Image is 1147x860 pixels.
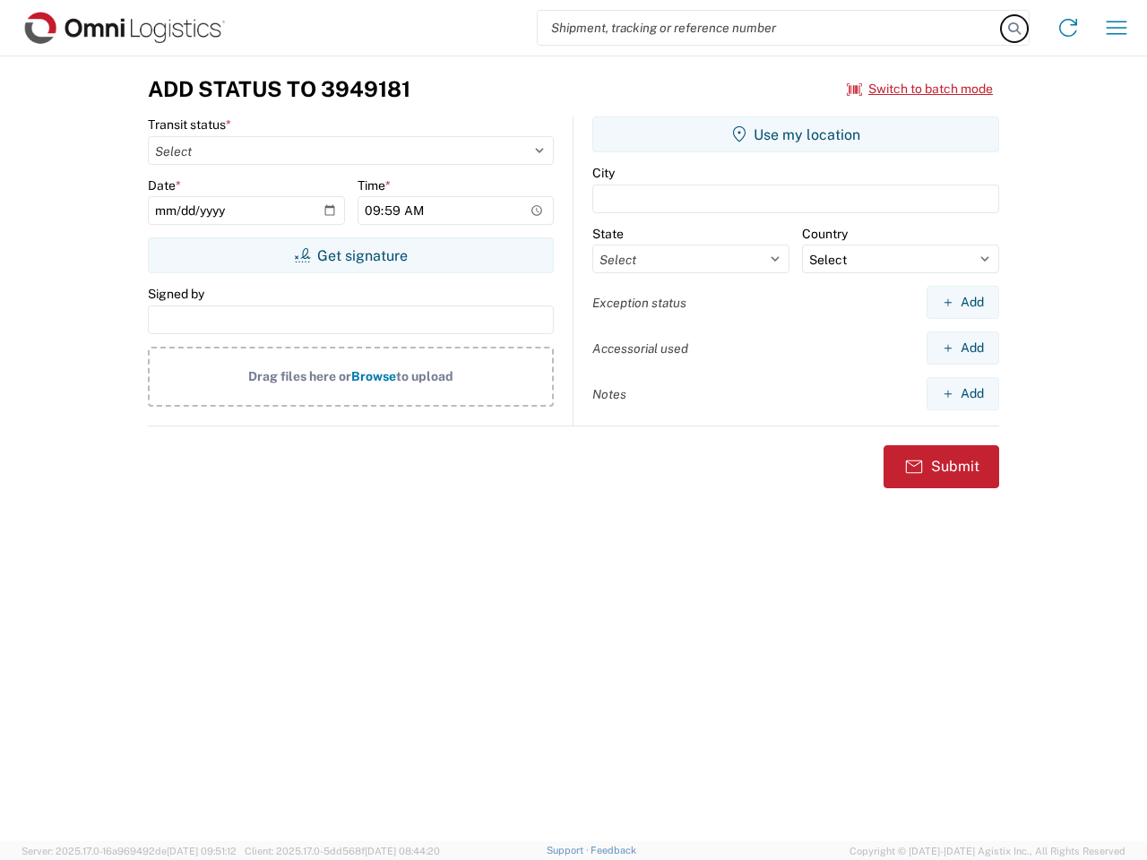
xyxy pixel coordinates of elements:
[248,369,351,383] span: Drag files here or
[148,286,204,302] label: Signed by
[396,369,453,383] span: to upload
[592,165,615,181] label: City
[927,331,999,365] button: Add
[849,843,1125,859] span: Copyright © [DATE]-[DATE] Agistix Inc., All Rights Reserved
[22,846,237,856] span: Server: 2025.17.0-16a969492de
[538,11,1002,45] input: Shipment, tracking or reference number
[884,445,999,488] button: Submit
[365,846,440,856] span: [DATE] 08:44:20
[592,116,999,152] button: Use my location
[148,76,410,102] h3: Add Status to 3949181
[358,177,391,193] label: Time
[802,226,848,242] label: Country
[592,226,624,242] label: State
[592,386,626,402] label: Notes
[148,116,231,133] label: Transit status
[148,237,554,273] button: Get signature
[351,369,396,383] span: Browse
[927,377,999,410] button: Add
[592,295,686,311] label: Exception status
[927,286,999,319] button: Add
[847,74,993,104] button: Switch to batch mode
[591,845,636,856] a: Feedback
[148,177,181,193] label: Date
[547,845,591,856] a: Support
[245,846,440,856] span: Client: 2025.17.0-5dd568f
[592,340,688,357] label: Accessorial used
[167,846,237,856] span: [DATE] 09:51:12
